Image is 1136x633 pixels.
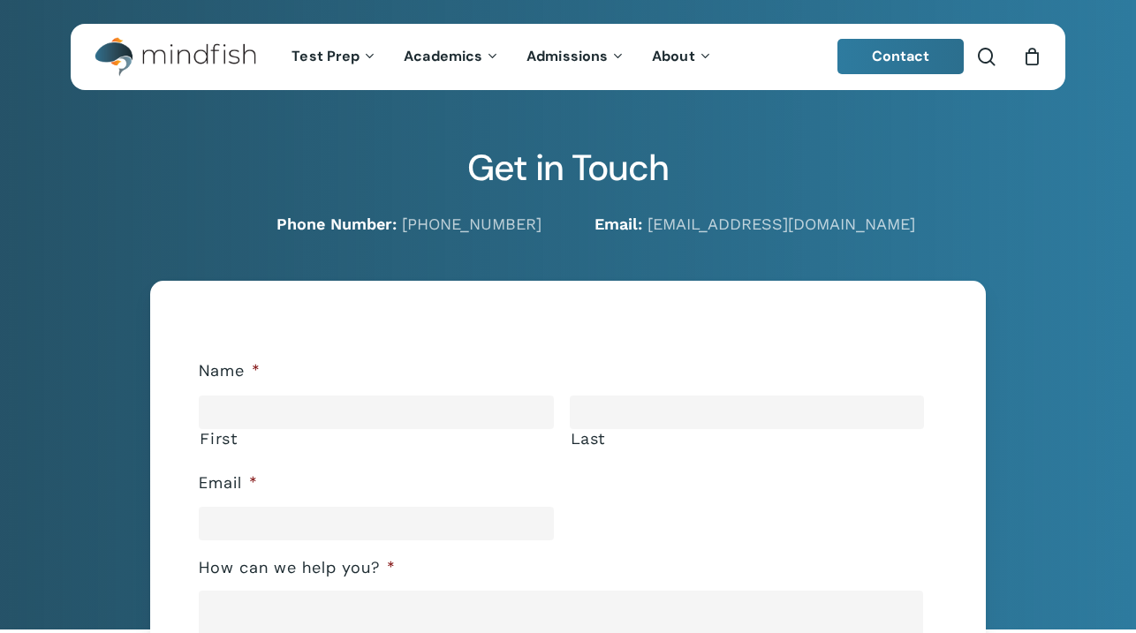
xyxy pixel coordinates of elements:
a: [EMAIL_ADDRESS][DOMAIN_NAME] [648,215,915,233]
header: Main Menu [71,24,1065,90]
span: Academics [404,47,482,65]
a: [PHONE_NUMBER] [402,215,541,233]
strong: Phone Number: [276,215,397,233]
nav: Main Menu [278,24,725,90]
a: About [639,49,726,64]
h2: Get in Touch [71,147,1065,190]
label: Email [199,473,258,494]
a: Academics [390,49,513,64]
label: How can we help you? [199,558,396,578]
label: Last [571,430,924,448]
a: Cart [1022,47,1041,66]
span: Contact [872,47,930,65]
strong: Email: [595,215,642,233]
label: Name [199,361,261,381]
a: Admissions [513,49,639,64]
a: Contact [837,39,965,74]
label: First [200,430,553,448]
span: Admissions [526,47,608,65]
span: About [652,47,695,65]
a: Test Prep [278,49,390,64]
span: Test Prep [292,47,360,65]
